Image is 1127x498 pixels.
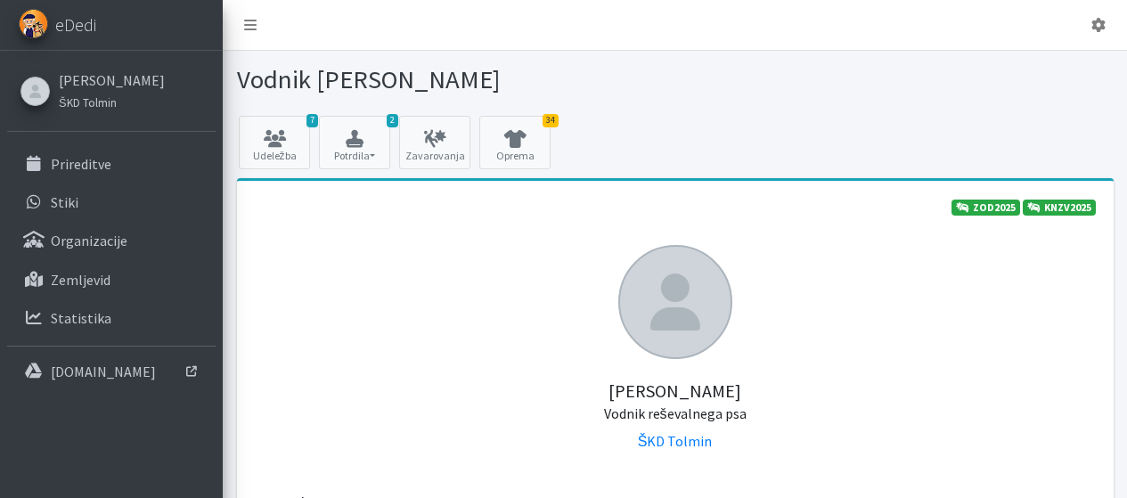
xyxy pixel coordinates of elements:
a: Zemljevid [7,262,216,298]
a: 34 Oprema [479,116,551,169]
span: 34 [543,114,559,127]
p: Zemljevid [51,271,110,289]
p: Organizacije [51,232,127,249]
h1: Vodnik [PERSON_NAME] [237,64,669,95]
small: ŠKD Tolmin [59,95,117,110]
a: Stiki [7,184,216,220]
img: eDedi [19,9,48,38]
span: eDedi [55,12,96,38]
a: Organizacije [7,223,216,258]
a: [PERSON_NAME] [59,69,165,91]
a: Statistika [7,300,216,336]
button: 2 Potrdila [319,116,390,169]
a: [DOMAIN_NAME] [7,354,216,389]
a: ŠKD Tolmin [59,91,165,112]
span: 7 [306,114,318,127]
a: Prireditve [7,146,216,182]
small: Vodnik reševalnega psa [604,404,747,422]
p: Stiki [51,193,78,211]
a: 7 Udeležba [239,116,310,169]
a: ZOD2025 [951,200,1020,216]
p: [DOMAIN_NAME] [51,363,156,380]
span: 2 [387,114,398,127]
a: Zavarovanja [399,116,470,169]
a: KNZV2025 [1023,200,1096,216]
p: Prireditve [51,155,111,173]
p: Statistika [51,309,111,327]
a: ŠKD Tolmin [638,432,713,450]
h5: [PERSON_NAME] [255,359,1096,423]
